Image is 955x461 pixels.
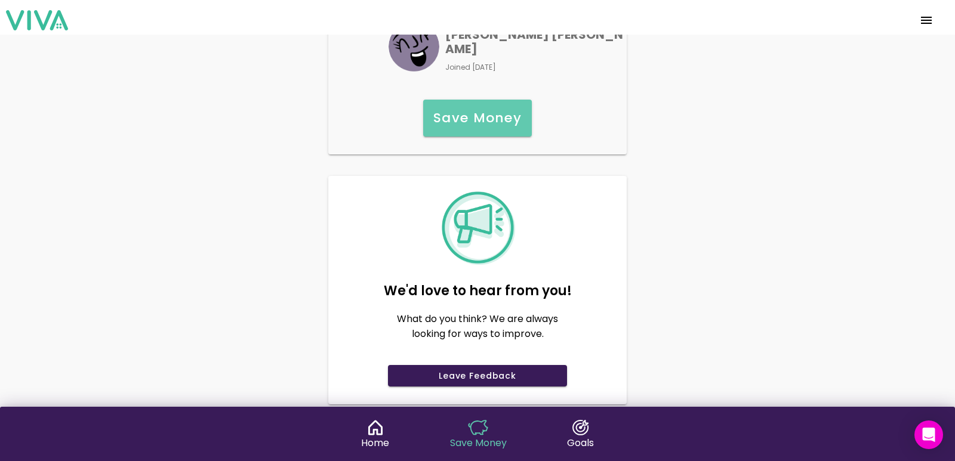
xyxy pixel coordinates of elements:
[389,21,439,72] img: avatar
[361,420,389,450] a: singleWord.homeHome
[422,100,533,137] a: Save Money
[423,100,532,137] ion-button: Save Money
[361,435,389,450] ion-text: Home
[388,311,567,341] ion-text: What do you think? We are always looking for ways to improve.
[384,281,572,301] ion-text: We'd love to hear from you!
[445,62,617,73] p: Joined [DATE]
[450,420,507,450] a: singleWord.saveMoneySave Money
[571,420,591,435] img: singleWord.goals
[388,365,567,386] ion-button: Leave Feedback
[468,420,488,435] img: singleWord.saveMoney
[914,420,943,449] div: Open Intercom Messenger
[365,420,386,435] img: singleWord.home
[567,435,594,450] ion-text: Goals
[440,190,515,265] img: megaphone
[450,435,507,450] ion-text: Save Money
[567,420,594,450] a: singleWord.goalsGoals
[445,27,627,56] h1: [PERSON_NAME] [PERSON_NAME]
